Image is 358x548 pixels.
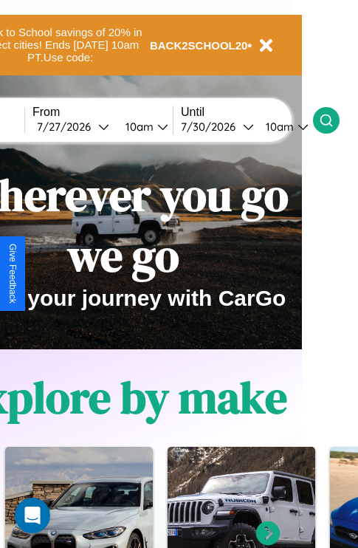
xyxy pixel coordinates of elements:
div: 7 / 27 / 2026 [37,120,98,134]
div: Open Intercom Messenger [15,498,50,533]
b: BACK2SCHOOL20 [150,39,248,52]
div: 10am [258,120,297,134]
button: 10am [254,119,313,134]
div: 10am [118,120,157,134]
button: 10am [114,119,173,134]
label: Until [181,106,313,119]
div: 7 / 30 / 2026 [181,120,243,134]
label: From [32,106,173,119]
button: 7/27/2026 [32,119,114,134]
div: Give Feedback [7,244,18,304]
